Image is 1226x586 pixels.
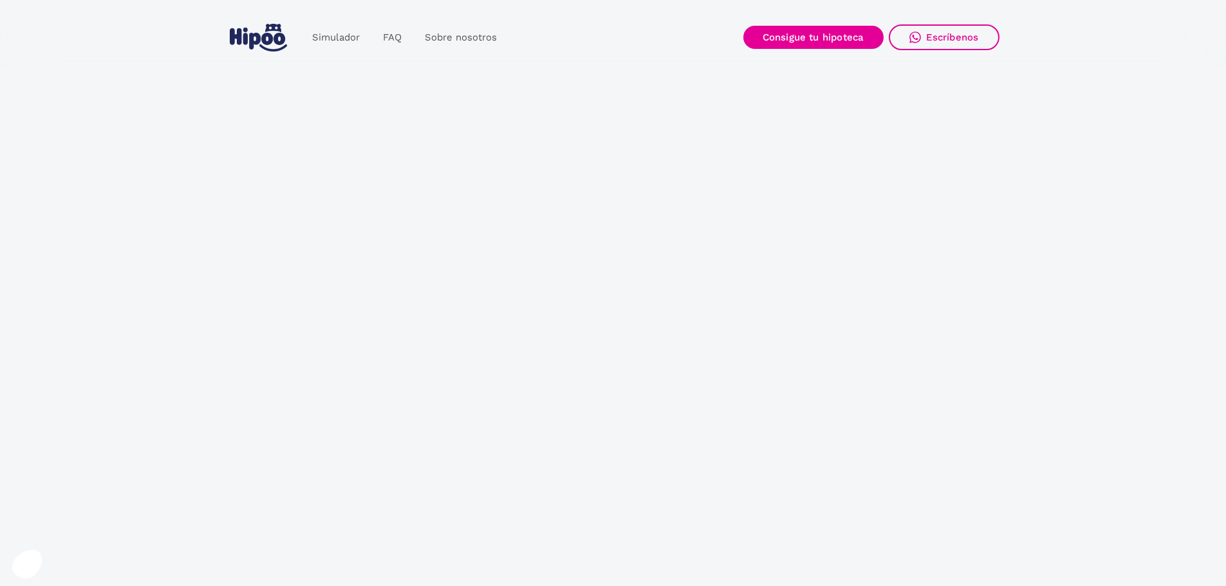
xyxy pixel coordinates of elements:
[743,26,884,49] a: Consigue tu hipoteca
[301,25,371,50] a: Simulador
[371,25,413,50] a: FAQ
[227,19,290,57] a: home
[413,25,508,50] a: Sobre nosotros
[926,32,979,43] div: Escríbenos
[889,24,999,50] a: Escríbenos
